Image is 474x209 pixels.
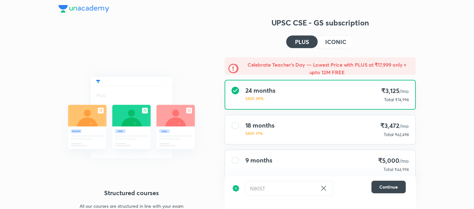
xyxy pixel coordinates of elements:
p: Total [383,166,393,173]
h4: ₹5,000 [378,157,409,165]
h4: ₹3,125 [381,87,409,95]
img: - [228,63,238,74]
h4: ICONIC [325,39,346,45]
h4: 24 months [245,87,276,94]
p: Total [384,96,394,103]
span: /mo [399,88,409,94]
p: SAVE 38% [245,96,276,101]
h5: Celebrate Teacher’s Day — Lowest Price with PLUS at ₹17,999 only + upto 12M FREE [242,61,412,76]
h4: Structured courses [59,188,204,198]
p: Total [384,131,393,138]
button: Continue [371,181,406,193]
h4: 9 months [245,157,272,164]
button: ICONIC [318,36,354,48]
input: Have a referral code? [245,181,317,196]
span: /mo [399,123,409,129]
p: To be paid as a one-time payment [220,184,421,190]
img: Company Logo [59,5,109,13]
span: /mo [399,157,409,164]
button: PLUS [286,36,318,48]
p: SAVE 31% [245,130,275,136]
span: ₹62,498 [395,132,409,137]
h4: ₹3,472 [380,122,409,130]
img: daily_live_classes_be8fa5af21.svg [59,63,204,172]
span: ₹44,998 [394,167,409,172]
span: Continue [379,184,398,190]
span: ₹74,998 [395,97,409,102]
h4: 18 months [245,122,275,129]
img: discount [232,181,240,196]
h3: UPSC CSE - GS subscription [225,18,416,28]
h4: PLUS [295,39,309,45]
